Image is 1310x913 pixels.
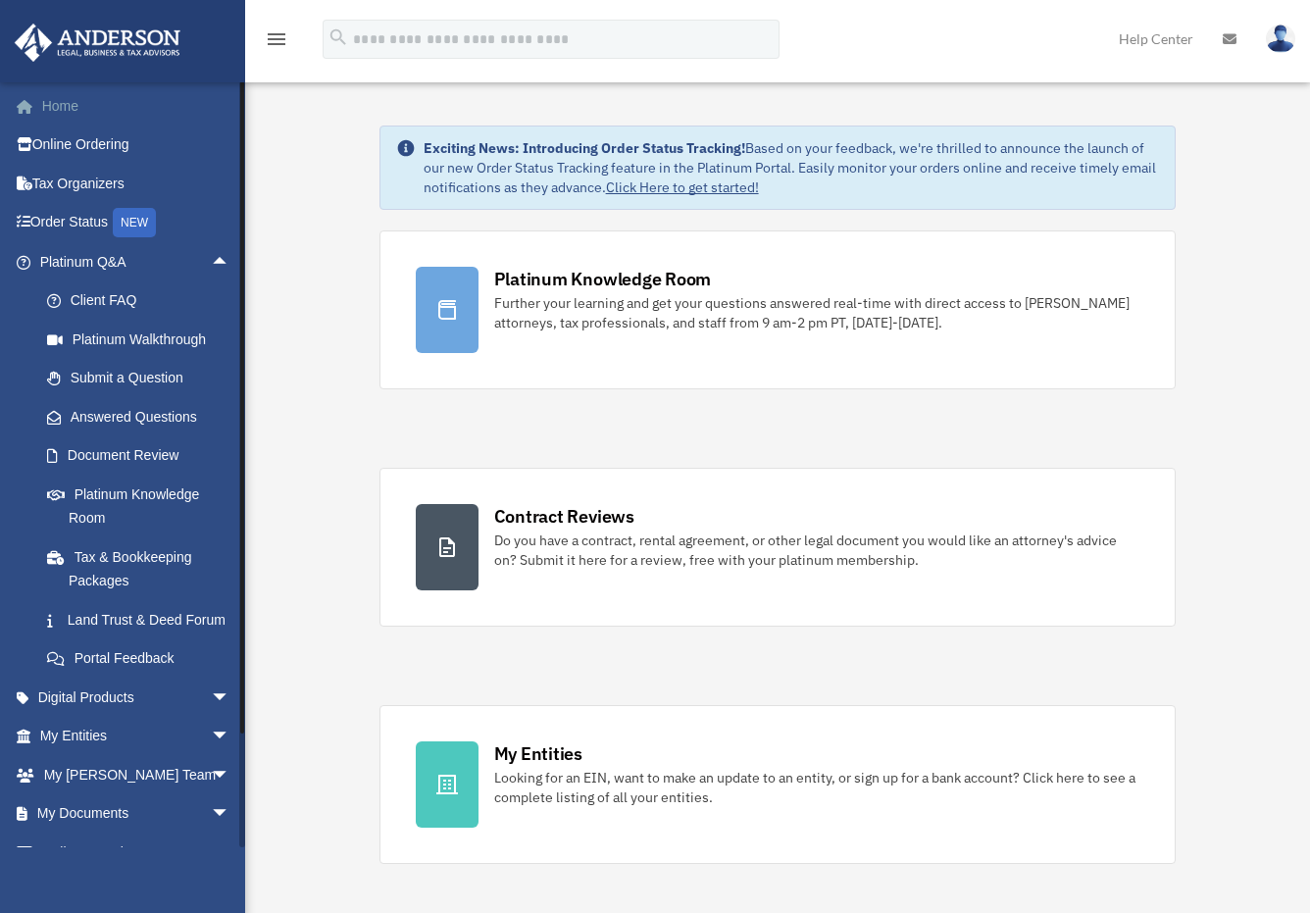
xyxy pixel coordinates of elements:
a: Portal Feedback [27,639,260,679]
a: My [PERSON_NAME] Teamarrow_drop_down [14,755,260,794]
a: My Documentsarrow_drop_down [14,794,260,834]
div: My Entities [494,741,582,766]
a: Platinum Q&Aarrow_drop_up [14,242,260,281]
div: Do you have a contract, rental agreement, or other legal document you would like an attorney's ad... [494,531,1140,570]
a: Home [14,86,260,126]
i: search [327,26,349,48]
img: User Pic [1266,25,1295,53]
a: Submit a Question [27,359,260,398]
a: Online Learningarrow_drop_down [14,833,260,872]
img: Anderson Advisors Platinum Portal [9,24,186,62]
strong: Exciting News: Introducing Order Status Tracking! [424,139,745,157]
span: arrow_drop_down [211,717,250,757]
span: arrow_drop_down [211,794,250,835]
a: Click Here to get started! [606,178,759,196]
span: arrow_drop_down [211,833,250,873]
div: NEW [113,208,156,237]
a: Platinum Knowledge Room Further your learning and get your questions answered real-time with dire... [379,230,1177,389]
a: My Entities Looking for an EIN, want to make an update to an entity, or sign up for a bank accoun... [379,705,1177,864]
a: Order StatusNEW [14,203,260,243]
a: Digital Productsarrow_drop_down [14,678,260,717]
a: Tax & Bookkeeping Packages [27,537,260,600]
a: Contract Reviews Do you have a contract, rental agreement, or other legal document you would like... [379,468,1177,627]
i: menu [265,27,288,51]
div: Further your learning and get your questions answered real-time with direct access to [PERSON_NAM... [494,293,1140,332]
a: menu [265,34,288,51]
div: Platinum Knowledge Room [494,267,712,291]
a: Document Review [27,436,260,476]
a: Platinum Walkthrough [27,320,260,359]
span: arrow_drop_up [211,242,250,282]
a: Online Ordering [14,126,260,165]
span: arrow_drop_down [211,755,250,795]
a: Answered Questions [27,397,260,436]
a: Client FAQ [27,281,260,321]
div: Contract Reviews [494,504,634,529]
a: Land Trust & Deed Forum [27,600,260,639]
span: arrow_drop_down [211,678,250,718]
div: Looking for an EIN, want to make an update to an entity, or sign up for a bank account? Click her... [494,768,1140,807]
a: Tax Organizers [14,164,260,203]
a: Platinum Knowledge Room [27,475,260,537]
div: Based on your feedback, we're thrilled to announce the launch of our new Order Status Tracking fe... [424,138,1160,197]
a: My Entitiesarrow_drop_down [14,717,260,756]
